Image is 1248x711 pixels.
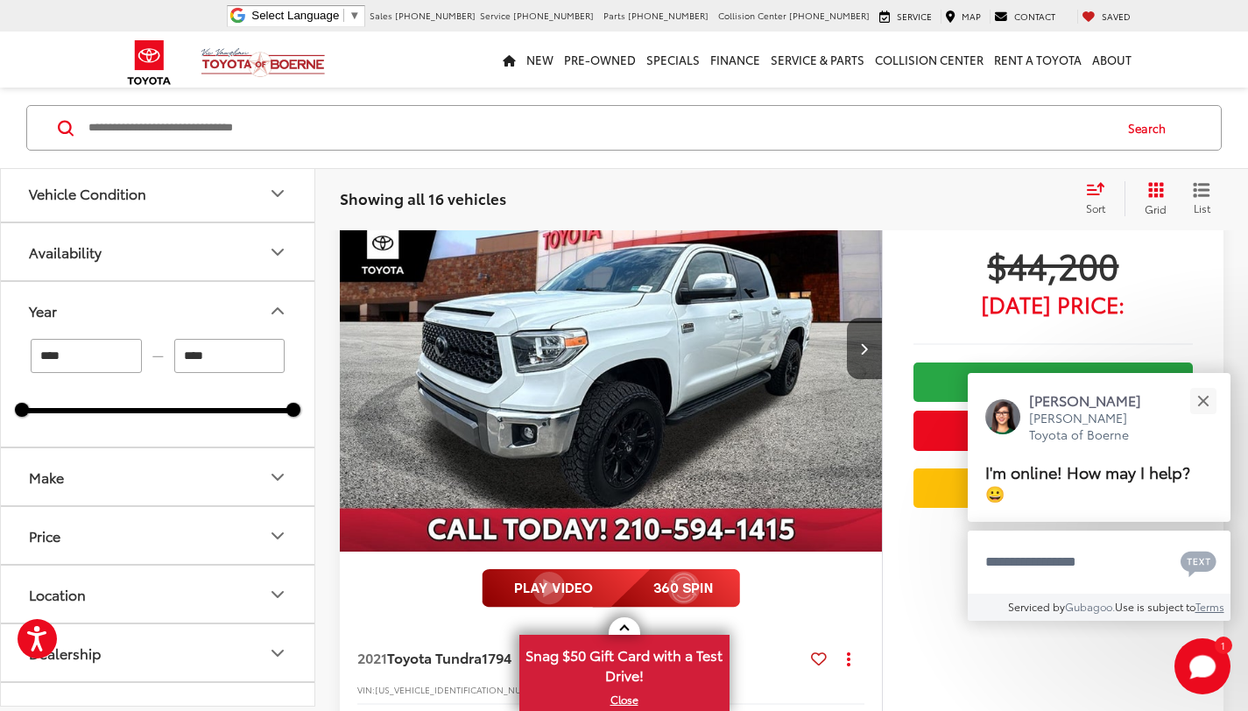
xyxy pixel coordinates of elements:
[1195,599,1224,614] a: Terms
[1174,638,1230,694] svg: Start Chat
[370,9,392,22] span: Sales
[603,9,625,22] span: Parts
[174,339,286,373] input: maximum
[147,348,169,363] span: —
[870,32,989,88] a: Collision Center
[1,282,316,339] button: YearYear
[521,637,728,690] span: Snag $50 Gift Card with a Test Drive!
[375,683,548,696] span: [US_VEHICLE_IDENTIFICATION_NUMBER]
[31,339,142,373] input: minimum
[847,651,850,665] span: dropdown dots
[513,9,594,22] span: [PHONE_NUMBER]
[267,467,288,488] div: Make
[395,9,476,22] span: [PHONE_NUMBER]
[480,9,511,22] span: Service
[29,468,64,485] div: Make
[339,144,884,552] a: 2021 Toyota Tundra 17942021 Toyota Tundra 17942021 Toyota Tundra 17942021 Toyota Tundra 1794
[1008,599,1065,614] span: Serviced by
[482,569,740,608] img: full motion video
[1029,391,1159,410] p: [PERSON_NAME]
[267,300,288,321] div: Year
[968,373,1230,621] div: Close[PERSON_NAME][PERSON_NAME] Toyota of BoerneI'm online! How may I help? 😀Type your messageCha...
[913,468,1193,508] a: Value Your Trade
[559,32,641,88] a: Pre-Owned
[913,363,1193,402] a: Check Availability
[201,47,326,78] img: Vic Vaughan Toyota of Boerne
[251,9,339,22] span: Select Language
[357,683,375,696] span: VIN:
[1077,10,1135,24] a: My Saved Vehicles
[1221,641,1225,649] span: 1
[834,643,864,673] button: Actions
[1115,599,1195,614] span: Use is subject to
[985,460,1190,504] span: I'm online! How may I help? 😀
[913,295,1193,313] span: [DATE] Price:
[267,643,288,664] div: Dealership
[1087,32,1137,88] a: About
[941,10,985,24] a: Map
[1174,638,1230,694] button: Toggle Chat Window
[29,644,101,661] div: Dealership
[1029,410,1159,444] p: [PERSON_NAME] Toyota of Boerne
[29,243,102,260] div: Availability
[29,586,86,602] div: Location
[962,10,981,23] span: Map
[87,107,1111,149] input: Search by Make, Model, or Keyword
[1086,201,1105,215] span: Sort
[1,448,316,505] button: MakeMake
[913,411,1193,450] button: Get Price Now
[1102,10,1131,23] span: Saved
[628,9,709,22] span: [PHONE_NUMBER]
[1193,201,1210,215] span: List
[357,647,387,667] span: 2021
[875,10,936,24] a: Service
[1180,181,1223,216] button: List View
[387,647,482,667] span: Toyota Tundra
[990,10,1060,24] a: Contact
[116,34,182,91] img: Toyota
[1184,382,1222,419] button: Close
[913,243,1193,286] span: $44,200
[482,647,511,667] span: 1794
[1181,549,1216,577] svg: Text
[29,527,60,544] div: Price
[1,624,316,681] button: DealershipDealership
[718,9,786,22] span: Collision Center
[340,187,506,208] span: Showing all 16 vehicles
[1175,542,1222,581] button: Chat with SMS
[1125,181,1180,216] button: Grid View
[267,183,288,204] div: Vehicle Condition
[29,302,57,319] div: Year
[251,9,360,22] a: Select Language​
[339,144,884,553] img: 2021 Toyota Tundra 1794
[339,144,884,552] div: 2021 Toyota Tundra 1794 0
[357,648,804,667] a: 2021Toyota Tundra1794
[267,525,288,546] div: Price
[497,32,521,88] a: Home
[267,242,288,263] div: Availability
[1111,106,1191,150] button: Search
[29,185,146,201] div: Vehicle Condition
[705,32,765,88] a: Finance
[267,584,288,605] div: Location
[1,223,316,280] button: AvailabilityAvailability
[343,9,344,22] span: ​
[521,32,559,88] a: New
[765,32,870,88] a: Service & Parts: Opens in a new tab
[897,10,932,23] span: Service
[1,165,316,222] button: Vehicle ConditionVehicle Condition
[641,32,705,88] a: Specials
[1077,181,1125,216] button: Select sort value
[1,507,316,564] button: PricePrice
[1065,599,1115,614] a: Gubagoo.
[789,9,870,22] span: [PHONE_NUMBER]
[847,318,882,379] button: Next image
[989,32,1087,88] a: Rent a Toyota
[1145,201,1167,216] span: Grid
[349,9,360,22] span: ▼
[1014,10,1055,23] span: Contact
[1,566,316,623] button: LocationLocation
[968,531,1230,594] textarea: Type your message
